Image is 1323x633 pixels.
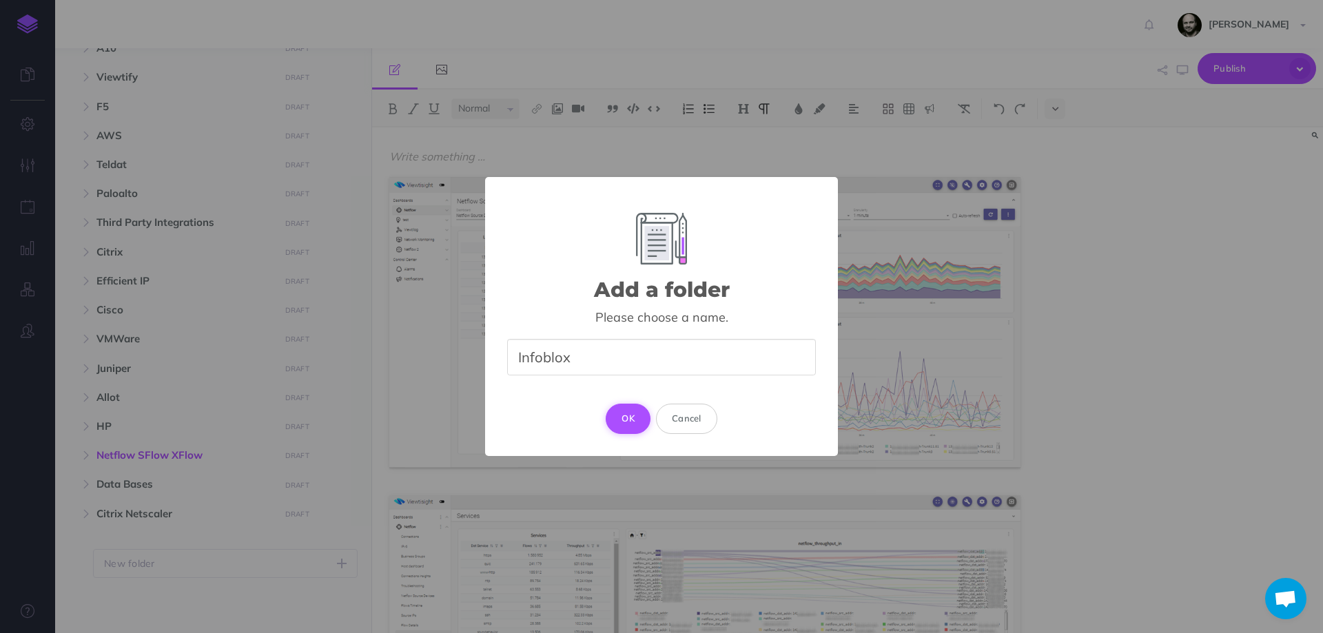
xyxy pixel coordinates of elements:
div: Chat abierto [1265,578,1306,619]
div: Please choose a name. [507,309,816,325]
button: OK [606,404,650,434]
img: Add Element Image [636,213,688,264]
button: Cancel [656,404,717,434]
h2: Add a folder [594,278,730,301]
